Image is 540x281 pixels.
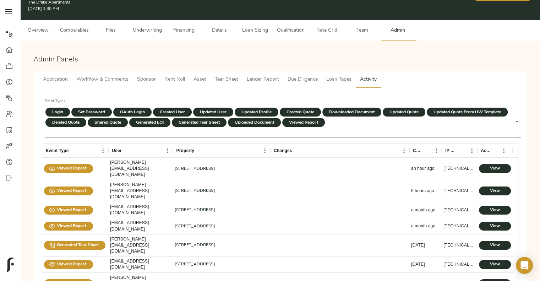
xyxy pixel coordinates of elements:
[288,75,318,84] span: Due Diligence
[486,206,504,214] span: View
[175,224,215,228] a: [STREET_ADDRESS]
[60,26,89,35] span: Comparables
[170,26,197,35] span: Financing
[479,206,511,215] button: View
[173,144,270,158] div: Property
[49,110,66,115] span: Login
[443,207,475,213] div: 205.234.9.125
[443,166,475,172] div: 76.89.128.252
[42,144,108,158] div: Event Type
[98,145,108,156] button: Menu
[197,110,229,115] span: Updated User
[486,165,504,172] span: View
[28,6,364,12] p: [DATE] 1:30 PM
[54,261,89,268] span: Viewed Report
[443,188,475,194] div: 76.89.128.252
[457,146,467,156] button: Sort
[206,26,233,35] span: Details
[110,258,171,270] div: max@fulcrumlendingcorp.com
[443,261,475,268] div: 100.37.187.154
[54,207,89,213] span: Viewed Report
[92,120,124,125] span: Shared Quote
[431,110,504,115] span: Updated Quote From UW Template
[284,110,317,115] span: Created Quote
[413,144,421,158] div: Created At
[486,261,504,268] span: View
[486,242,504,249] span: View
[45,100,66,104] label: Event Types
[239,110,274,115] span: Updated Profile
[387,110,421,115] span: Updated Quote
[24,26,51,35] span: Overview
[277,26,305,35] span: Qualification
[110,204,171,216] div: pdewes@pcbb.com
[292,146,302,156] button: Sort
[193,75,206,84] span: Asset
[411,188,434,194] div: 6 hours ago
[479,260,511,269] button: View
[97,26,124,35] span: Files
[157,110,188,115] span: Created User
[54,166,89,172] span: Viewed Report
[479,164,511,173] button: View
[411,223,435,229] div: a month ago
[274,144,292,158] div: Changes
[491,146,501,156] button: Sort
[411,207,435,213] div: a month ago
[175,262,215,266] a: [STREET_ADDRESS]
[164,75,185,84] span: Rent Roll
[54,223,89,229] span: Viewed Report
[431,145,442,156] button: Menu
[133,120,167,125] span: Generated LOI
[121,146,131,156] button: Sort
[175,167,215,171] a: [STREET_ADDRESS]
[409,144,442,158] div: Created At
[486,187,504,195] span: View
[108,144,173,158] div: User
[112,144,121,158] div: User
[76,75,129,84] span: Workflow & Comments
[241,26,268,35] span: Loan Sizing
[110,182,171,200] div: ken@fulcrumlabs.io
[443,242,475,248] div: 100.37.187.154
[286,120,321,125] span: Viewed Report
[421,146,431,156] button: Sort
[516,257,533,274] div: Open Intercom Messenger
[349,26,376,35] span: Team
[479,187,511,195] button: View
[477,144,513,158] div: Action
[411,166,434,172] div: an hour ago
[43,75,68,84] span: Application
[133,26,162,35] span: Underwriting
[486,222,504,230] span: View
[360,75,377,84] span: Activity
[411,242,425,248] div: 2 months ago
[326,110,377,115] span: Downloaded Document
[445,144,457,158] div: IP Address
[54,188,89,194] span: Viewed Report
[45,105,521,138] div: LoginSet PasswordOAuth LoginCreated UserUpdated UserUpdated ProfileCreated QuoteDownloaded Docume...
[49,120,82,125] span: Deleted Quote
[326,75,351,84] span: Loan Tapes
[176,120,223,125] span: Generated Tear Sheet
[479,241,511,250] button: View
[498,145,509,156] button: Menu
[442,144,477,158] div: IP Address
[176,144,194,158] div: Property
[117,110,148,115] span: OAuth Login
[110,160,171,178] div: ken@fulcrumlabs.io
[194,146,204,156] button: Sort
[175,189,215,193] a: [STREET_ADDRESS]
[232,120,277,125] span: Uploaded Document
[411,261,425,268] div: 2 months ago
[69,146,78,156] button: Sort
[479,222,511,231] button: View
[75,110,108,115] span: Set Password
[7,258,14,272] img: logo
[137,75,156,84] span: Sponsor
[270,144,409,158] div: Changes
[162,145,173,156] button: Menu
[313,26,340,35] span: Rate Grid
[260,145,270,156] button: Menu
[215,75,238,84] span: Tear Sheet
